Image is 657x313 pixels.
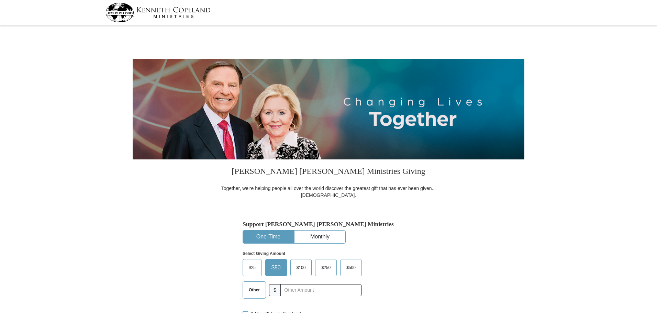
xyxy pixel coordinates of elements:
button: One-Time [243,231,294,243]
span: $ [269,284,281,296]
span: Other [245,285,263,295]
h5: Support [PERSON_NAME] [PERSON_NAME] Ministries [243,221,414,228]
button: Monthly [294,231,345,243]
input: Other Amount [280,284,362,296]
h3: [PERSON_NAME] [PERSON_NAME] Ministries Giving [217,159,440,185]
div: Together, we're helping people all over the world discover the greatest gift that has ever been g... [217,185,440,199]
img: kcm-header-logo.svg [105,3,211,22]
span: $250 [318,262,334,273]
span: $25 [245,262,259,273]
span: $500 [343,262,359,273]
span: $50 [268,262,284,273]
strong: Select Giving Amount [243,251,285,256]
span: $100 [293,262,309,273]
